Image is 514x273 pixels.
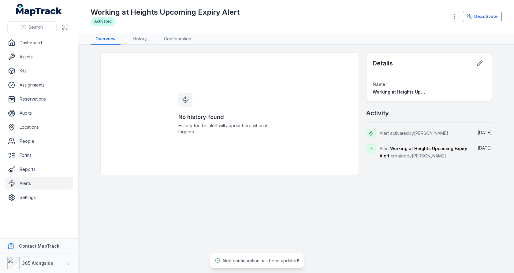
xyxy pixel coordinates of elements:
span: Alert configuration has been updated! [222,258,299,263]
span: Working at Heights Upcoming Expiry Alert [380,146,467,158]
a: Reports [5,163,73,175]
span: History for this alert will appear here when it triggers [178,123,281,135]
a: Locations [5,121,73,133]
button: Search [7,21,57,33]
span: [DATE] [478,130,492,135]
a: Alerts [5,177,73,190]
a: Dashboard [5,37,73,49]
strong: Contact MapTrack [19,243,59,249]
span: [DATE] [478,145,492,150]
a: History [128,33,152,45]
span: Alert activated by [PERSON_NAME] [380,131,448,136]
span: Name [373,82,385,87]
a: Assets [5,51,73,63]
time: 04/09/2025, 12:43:20 pm [478,130,492,135]
a: Kits [5,65,73,77]
span: Working at Heights Upcoming Expiry Alert [373,89,462,94]
a: Configuration [159,33,196,45]
div: Activated [91,17,115,26]
a: Forms [5,149,73,161]
h2: Activity [366,109,389,117]
h3: No history found [178,113,281,121]
span: Search [28,24,43,30]
a: Reservations [5,93,73,105]
span: Alert created by [PERSON_NAME] [380,146,467,158]
a: Audits [5,107,73,119]
a: Assignments [5,79,73,91]
a: Settings [5,191,73,204]
time: 04/09/2025, 12:42:52 pm [478,145,492,150]
h1: Working at Heights Upcoming Expiry Alert [91,7,240,17]
a: People [5,135,73,147]
button: Deactivate [463,11,502,22]
h2: Details [373,59,393,68]
strong: 365 Alongside [22,260,53,266]
a: MapTrack [16,4,62,16]
a: Overview [91,33,121,45]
